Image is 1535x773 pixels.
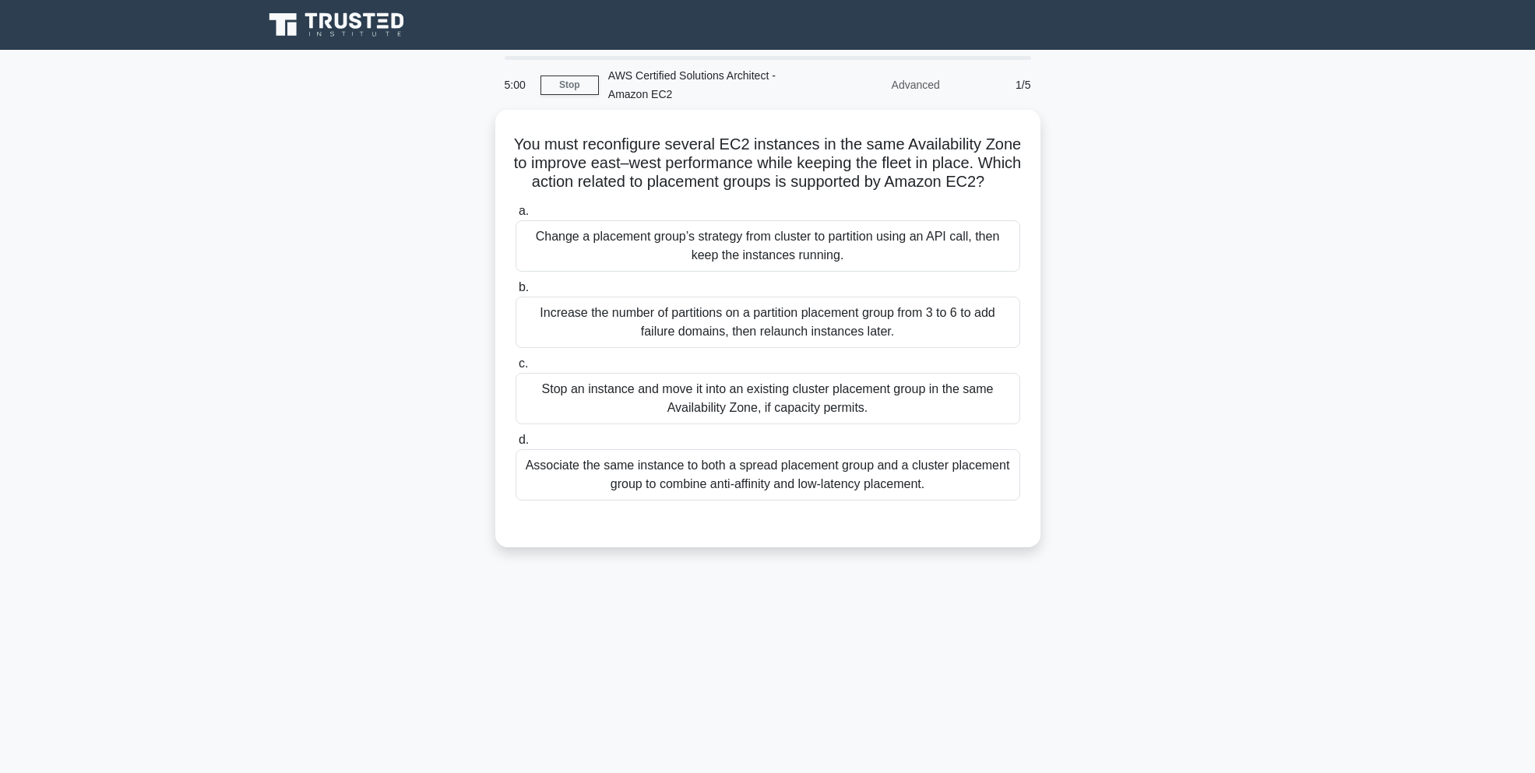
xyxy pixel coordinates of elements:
[599,60,813,110] div: AWS Certified Solutions Architect - Amazon EC2
[516,297,1020,348] div: Increase the number of partitions on a partition placement group from 3 to 6 to add failure domai...
[949,69,1040,100] div: 1/5
[516,220,1020,272] div: Change a placement group’s strategy from cluster to partition using an API call, then keep the in...
[495,69,540,100] div: 5:00
[519,433,529,446] span: d.
[813,69,949,100] div: Advanced
[516,373,1020,424] div: Stop an instance and move it into an existing cluster placement group in the same Availability Zo...
[516,449,1020,501] div: Associate the same instance to both a spread placement group and a cluster placement group to com...
[514,135,1022,192] h5: You must reconfigure several EC2 instances in the same Availability Zone to improve east–west per...
[519,204,529,217] span: a.
[540,76,599,95] a: Stop
[519,357,528,370] span: c.
[519,280,529,293] span: b.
